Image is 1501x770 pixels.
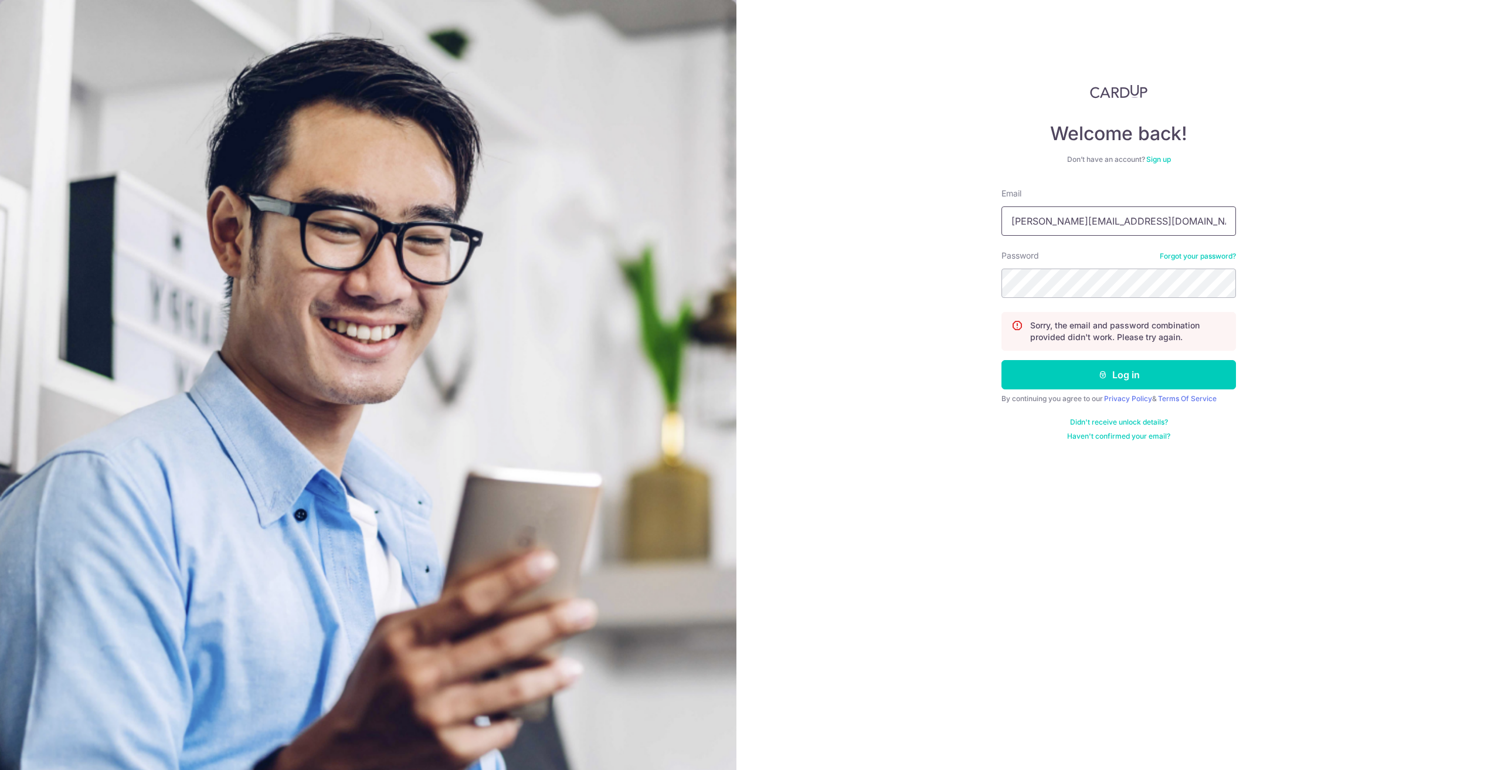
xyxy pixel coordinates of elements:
div: Don’t have an account? [1001,155,1236,164]
p: Sorry, the email and password combination provided didn't work. Please try again. [1030,320,1226,343]
label: Email [1001,188,1021,199]
button: Log in [1001,360,1236,389]
input: Enter your Email [1001,206,1236,236]
a: Sign up [1146,155,1171,164]
a: Haven't confirmed your email? [1067,432,1170,441]
a: Forgot your password? [1160,252,1236,261]
a: Terms Of Service [1158,394,1217,403]
h4: Welcome back! [1001,122,1236,145]
label: Password [1001,250,1039,262]
a: Privacy Policy [1104,394,1152,403]
div: By continuing you agree to our & [1001,394,1236,403]
a: Didn't receive unlock details? [1070,418,1168,427]
img: CardUp Logo [1090,84,1147,99]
